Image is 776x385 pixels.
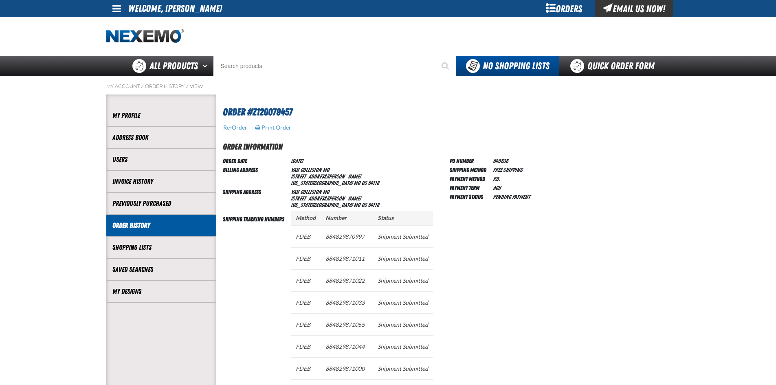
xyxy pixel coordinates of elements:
[291,202,353,208] span: [US_STATE][GEOGRAPHIC_DATA]
[291,225,321,247] td: FDEB
[493,167,522,173] span: Free Shipping
[361,202,367,208] span: US
[112,133,210,142] a: Address Book
[145,83,185,90] a: Order History
[291,335,321,357] td: FDEB
[373,225,433,247] td: Shipment Submitted
[450,165,490,174] td: Shipping Method
[106,29,184,44] a: Home
[223,124,248,131] button: Re-Order
[450,183,490,192] td: Payment Term
[213,56,456,76] input: Search
[321,247,373,269] td: 884829871011
[112,265,210,274] a: Saved Searches
[559,56,670,76] a: Quick Order Form
[354,180,360,186] span: MO
[321,269,373,291] td: 884829871022
[321,313,373,335] td: 884829871055
[291,247,321,269] td: FDEB
[106,83,670,90] nav: Breadcrumbs
[112,243,210,252] a: Shopping Lists
[373,357,433,379] td: Shipment Submitted
[373,335,433,357] td: Shipment Submitted
[450,174,490,183] td: Payment Method
[450,192,490,201] td: Payment Status
[291,269,321,291] td: FDEB
[291,313,321,335] td: FDEB
[112,199,210,208] a: Previously Purchased
[112,177,210,186] a: Invoice History
[200,56,213,76] button: Open All Products pages
[141,83,144,90] span: /
[291,291,321,313] td: FDEB
[321,211,373,226] th: Number
[291,173,361,180] span: [STREET_ADDRESS][PERSON_NAME]
[291,189,329,195] span: Van Collision MO
[223,141,670,153] h2: Order Information
[112,287,210,296] a: My Designs
[361,180,367,186] span: US
[112,155,210,164] a: Users
[368,202,379,208] bdo: 64118
[373,247,433,269] td: Shipment Submitted
[321,291,373,313] td: 884829871033
[186,83,189,90] span: /
[112,111,210,120] a: My Profile
[291,195,361,202] span: [STREET_ADDRESS][PERSON_NAME]
[291,180,353,186] span: [US_STATE][GEOGRAPHIC_DATA]
[190,83,203,90] a: View
[291,158,303,164] span: [DATE]
[493,176,500,182] span: P.O.
[493,194,530,200] span: Pending payment
[354,202,360,208] span: MO
[493,185,501,191] span: ACH
[373,313,433,335] td: Shipment Submitted
[373,291,433,313] td: Shipment Submitted
[321,335,373,357] td: 884829871044
[112,221,210,230] a: Order History
[456,56,559,76] button: You do not have available Shopping Lists. Open to Create a New List
[373,211,433,226] th: Status
[223,165,288,187] td: Billing Address
[223,156,288,165] td: Order Date
[493,158,508,164] span: 840636
[149,59,198,73] span: All Products
[321,225,373,247] td: 884829870997
[483,60,550,72] span: No Shopping Lists
[450,156,490,165] td: PO Number
[321,357,373,379] td: 884829871000
[373,269,433,291] td: Shipment Submitted
[436,56,456,76] button: Start Searching
[291,211,321,226] th: Method
[291,167,329,173] span: Van Collision MO
[255,124,292,131] button: Print Order
[106,29,184,44] img: Nexemo logo
[223,106,292,118] span: Order #Z120079457
[106,83,140,90] a: My Account
[368,180,379,186] bdo: 64118
[223,187,288,209] td: Shipping Address
[291,357,321,379] td: FDEB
